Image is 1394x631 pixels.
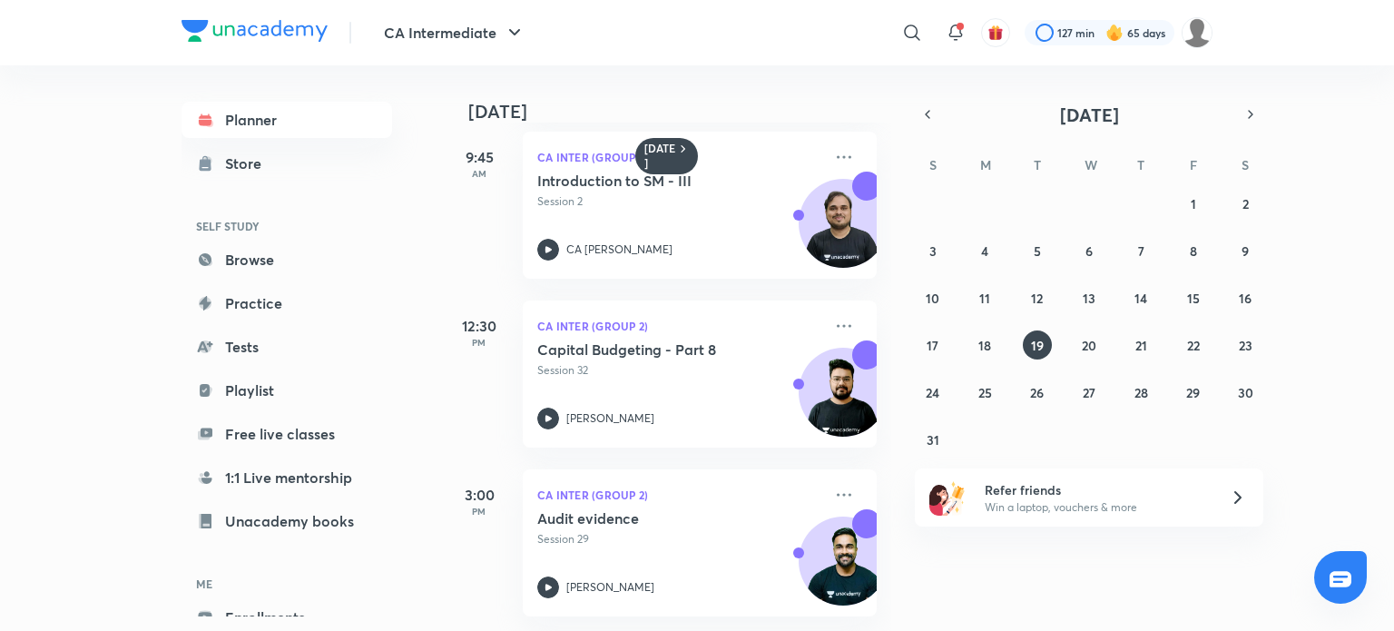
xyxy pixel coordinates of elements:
[443,315,515,337] h5: 12:30
[1030,384,1044,401] abbr: August 26, 2025
[1182,17,1212,48] img: dhanak
[1075,283,1104,312] button: August 13, 2025
[537,193,822,210] p: Session 2
[929,242,937,260] abbr: August 3, 2025
[940,102,1238,127] button: [DATE]
[1231,330,1260,360] button: August 23, 2025
[443,506,515,517] p: PM
[1034,242,1041,260] abbr: August 5, 2025
[1031,337,1044,354] abbr: August 19, 2025
[1075,236,1104,265] button: August 6, 2025
[1023,283,1052,312] button: August 12, 2025
[182,242,392,278] a: Browse
[1126,378,1155,407] button: August 28, 2025
[1179,330,1208,360] button: August 22, 2025
[1238,384,1253,401] abbr: August 30, 2025
[927,431,939,449] abbr: August 31, 2025
[918,378,947,407] button: August 24, 2025
[1082,337,1096,354] abbr: August 20, 2025
[970,378,999,407] button: August 25, 2025
[468,101,895,123] h4: [DATE]
[800,527,887,614] img: Avatar
[443,168,515,179] p: AM
[1105,24,1124,42] img: streak
[443,484,515,506] h5: 3:00
[985,499,1208,516] p: Win a laptop, vouchers & more
[1231,283,1260,312] button: August 16, 2025
[443,146,515,168] h5: 9:45
[1083,384,1095,401] abbr: August 27, 2025
[566,579,654,596] p: [PERSON_NAME]
[1075,378,1104,407] button: August 27, 2025
[1191,195,1196,212] abbr: August 1, 2025
[225,153,272,174] div: Store
[1060,103,1119,127] span: [DATE]
[1179,236,1208,265] button: August 8, 2025
[1023,378,1052,407] button: August 26, 2025
[566,242,672,258] p: CA [PERSON_NAME]
[1134,384,1148,401] abbr: August 28, 2025
[918,330,947,360] button: August 17, 2025
[443,337,515,348] p: PM
[918,425,947,454] button: August 31, 2025
[182,459,392,496] a: 1:1 Live mentorship
[537,340,763,359] h5: Capital Budgeting - Part 8
[970,236,999,265] button: August 4, 2025
[537,484,822,506] p: CA Inter (Group 2)
[182,568,392,599] h6: ME
[182,285,392,321] a: Practice
[182,20,328,46] a: Company Logo
[926,290,939,307] abbr: August 10, 2025
[1242,156,1249,173] abbr: Saturday
[1075,330,1104,360] button: August 20, 2025
[182,329,392,365] a: Tests
[927,337,938,354] abbr: August 17, 2025
[1135,337,1147,354] abbr: August 21, 2025
[929,156,937,173] abbr: Sunday
[537,172,763,190] h5: Introduction to SM - III
[1138,242,1144,260] abbr: August 7, 2025
[537,362,822,379] p: Session 32
[182,102,392,138] a: Planner
[918,283,947,312] button: August 10, 2025
[1242,242,1249,260] abbr: August 9, 2025
[929,479,966,516] img: referral
[1126,330,1155,360] button: August 21, 2025
[1126,283,1155,312] button: August 14, 2025
[1126,236,1155,265] button: August 7, 2025
[918,236,947,265] button: August 3, 2025
[1179,189,1208,218] button: August 1, 2025
[1187,290,1200,307] abbr: August 15, 2025
[1190,242,1197,260] abbr: August 8, 2025
[1242,195,1249,212] abbr: August 2, 2025
[985,480,1208,499] h6: Refer friends
[978,337,991,354] abbr: August 18, 2025
[182,372,392,409] a: Playlist
[926,384,939,401] abbr: August 24, 2025
[1083,290,1095,307] abbr: August 13, 2025
[182,416,392,452] a: Free live classes
[537,315,822,337] p: CA Inter (Group 2)
[1023,236,1052,265] button: August 5, 2025
[1239,337,1252,354] abbr: August 23, 2025
[1231,378,1260,407] button: August 30, 2025
[182,145,392,182] a: Store
[566,410,654,427] p: [PERSON_NAME]
[182,211,392,242] h6: SELF STUDY
[1023,330,1052,360] button: August 19, 2025
[978,384,992,401] abbr: August 25, 2025
[373,15,536,51] button: CA Intermediate
[987,25,1004,41] img: avatar
[1085,156,1097,173] abbr: Wednesday
[800,358,887,445] img: Avatar
[644,142,676,171] h6: [DATE]
[182,20,328,42] img: Company Logo
[1137,156,1144,173] abbr: Thursday
[970,283,999,312] button: August 11, 2025
[1085,242,1093,260] abbr: August 6, 2025
[1134,290,1147,307] abbr: August 14, 2025
[980,156,991,173] abbr: Monday
[981,242,988,260] abbr: August 4, 2025
[537,531,822,547] p: Session 29
[1187,337,1200,354] abbr: August 22, 2025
